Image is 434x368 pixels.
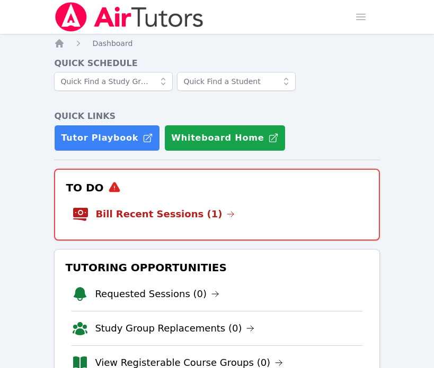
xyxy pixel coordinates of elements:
[92,39,132,48] span: Dashboard
[95,287,219,301] a: Requested Sessions (0)
[54,38,379,49] nav: Breadcrumb
[164,125,286,151] button: Whiteboard Home
[54,110,379,123] h4: Quick Links
[64,178,370,197] h3: To Do
[54,2,204,32] img: Air Tutors
[95,207,235,222] a: Bill Recent Sessions (1)
[54,72,173,91] input: Quick Find a Study Group
[63,258,370,277] h3: Tutoring Opportunities
[54,125,160,151] a: Tutor Playbook
[177,72,296,91] input: Quick Find a Student
[92,38,132,49] a: Dashboard
[95,321,254,336] a: Study Group Replacements (0)
[54,57,379,70] h4: Quick Schedule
